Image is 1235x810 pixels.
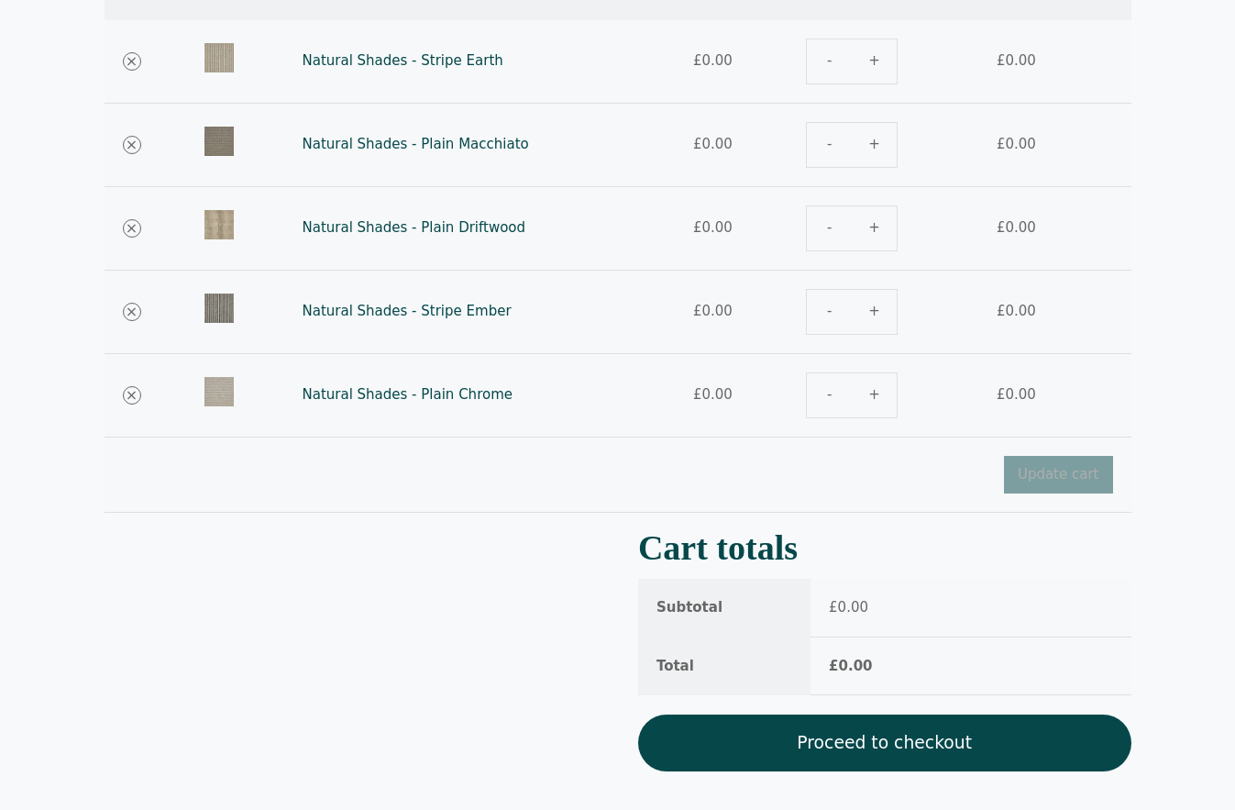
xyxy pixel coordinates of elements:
img: Plain Macchiato [204,127,234,156]
img: Soft beige & cream stripe [204,43,234,72]
a: Remove Natural Shades - Stripe Earth from cart [123,52,141,71]
span: £ [829,658,838,674]
span: £ [693,386,702,403]
a: Natural Shades - Plain Driftwood [302,219,525,236]
img: Cream & Grey Stripe [204,294,234,323]
th: Total [638,638,810,696]
a: Remove Natural Shades - Plain Macchiato from cart [123,136,141,154]
bdi: 0.00 [693,136,733,152]
bdi: 0.00 [829,658,872,674]
span: £ [693,219,702,236]
bdi: 0.00 [997,52,1036,69]
span: £ [997,52,1006,69]
bdi: 0.00 [997,219,1036,236]
bdi: 0.00 [693,219,733,236]
span: £ [997,136,1006,152]
th: Subtotal [638,579,810,638]
a: Natural Shades - Plain Chrome [302,386,513,403]
a: Remove Natural Shades - Plain Chrome from cart [123,386,141,405]
span: £ [997,219,1006,236]
h2: Cart totals [638,535,1131,561]
a: Natural Shades - Stripe Ember [302,303,511,319]
button: Update cart [1004,456,1113,494]
img: plain driftwood soft beige [204,210,234,239]
a: Proceed to checkout [638,715,1131,771]
a: Remove Natural Shades - Plain Driftwood from cart [123,219,141,238]
bdi: 0.00 [997,386,1036,403]
bdi: 0.00 [829,599,868,616]
a: Natural Shades - Stripe Earth [302,52,502,69]
img: modern light grey [204,377,234,406]
span: £ [829,599,838,616]
span: £ [693,52,702,69]
bdi: 0.00 [997,303,1036,319]
a: Natural Shades - Plain Macchiato [302,136,528,152]
span: £ [693,303,702,319]
span: £ [997,303,1006,319]
a: Remove Natural Shades - Stripe Ember from cart [123,303,141,321]
span: £ [693,136,702,152]
bdi: 0.00 [693,303,733,319]
bdi: 0.00 [997,136,1036,152]
span: £ [997,386,1006,403]
bdi: 0.00 [693,386,733,403]
bdi: 0.00 [693,52,733,69]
